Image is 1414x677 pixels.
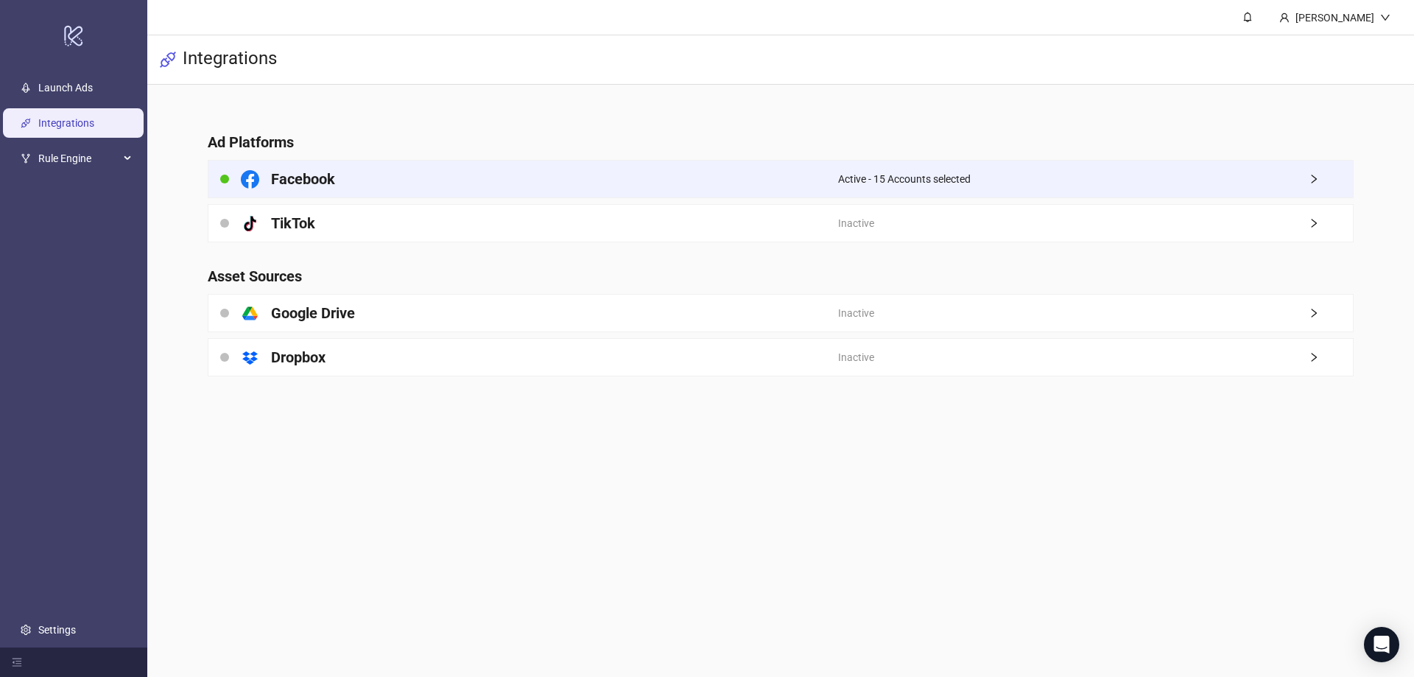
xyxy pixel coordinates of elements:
h4: Asset Sources [208,266,1354,287]
h4: Ad Platforms [208,132,1354,152]
h4: Facebook [271,169,335,189]
span: fork [21,154,31,164]
span: down [1380,13,1390,23]
span: Inactive [838,349,874,365]
div: Open Intercom Messenger [1364,627,1399,662]
span: menu-fold [12,657,22,667]
span: bell [1242,12,1253,22]
a: FacebookActive - 15 Accounts selectedright [208,160,1354,198]
span: right [1309,174,1353,184]
div: [PERSON_NAME] [1290,10,1380,26]
span: Active - 15 Accounts selected [838,171,971,187]
a: Launch Ads [38,83,93,94]
span: api [159,51,177,69]
a: Integrations [38,118,94,130]
span: user [1279,13,1290,23]
h4: Dropbox [271,347,326,368]
h4: TikTok [271,213,315,234]
h4: Google Drive [271,303,355,323]
span: right [1309,218,1353,228]
span: right [1309,352,1353,362]
span: Inactive [838,215,874,231]
h3: Integrations [183,47,277,72]
span: Rule Engine [38,144,119,174]
span: right [1309,308,1353,318]
span: Inactive [838,305,874,321]
a: TikTokInactiveright [208,204,1354,242]
a: DropboxInactiveright [208,338,1354,376]
a: Settings [38,624,76,636]
a: Google DriveInactiveright [208,294,1354,332]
